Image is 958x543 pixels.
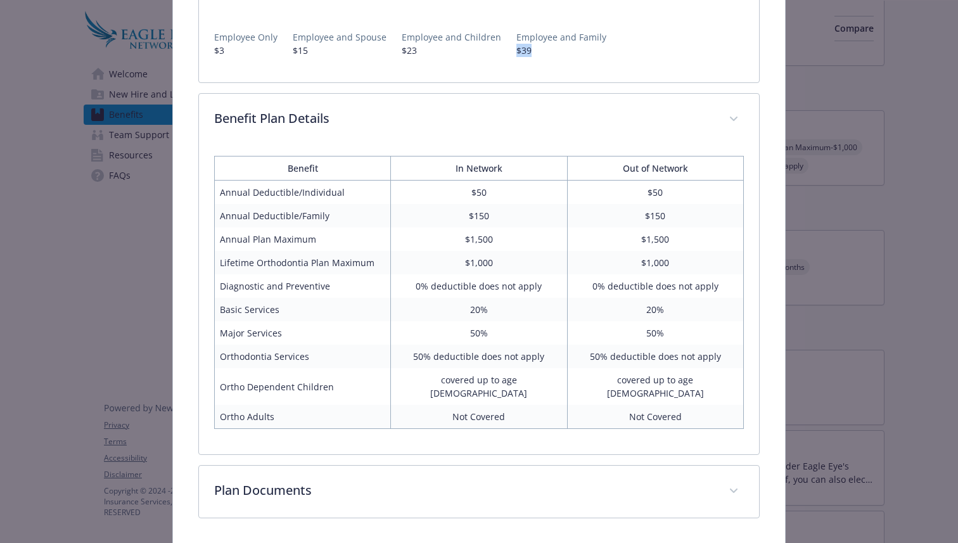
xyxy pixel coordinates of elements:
td: $50 [567,181,743,205]
td: Not Covered [567,405,743,429]
td: 50% [567,321,743,345]
p: Employee and Children [402,30,501,44]
td: 0% deductible does not apply [567,274,743,298]
td: covered up to age [DEMOGRAPHIC_DATA] [567,368,743,405]
p: $3 [214,44,278,57]
td: Ortho Dependent Children [215,368,391,405]
p: Employee and Family [516,30,606,44]
div: Benefit Plan Details [199,146,759,454]
p: Benefit Plan Details [214,109,713,128]
td: $1,500 [391,227,567,251]
p: $15 [293,44,386,57]
p: $39 [516,44,606,57]
td: 50% [391,321,567,345]
div: Plan Documents [199,466,759,518]
p: Plan Documents [214,481,713,500]
td: 50% deductible does not apply [391,345,567,368]
p: $23 [402,44,501,57]
td: $150 [567,204,743,227]
td: 0% deductible does not apply [391,274,567,298]
td: $1,000 [567,251,743,274]
td: Not Covered [391,405,567,429]
p: Employee and Spouse [293,30,386,44]
td: Orthodontia Services [215,345,391,368]
td: Diagnostic and Preventive [215,274,391,298]
td: Annual Deductible/Family [215,204,391,227]
th: Out of Network [567,157,743,181]
td: Major Services [215,321,391,345]
td: Basic Services [215,298,391,321]
td: covered up to age [DEMOGRAPHIC_DATA] [391,368,567,405]
p: Employee Only [214,30,278,44]
th: In Network [391,157,567,181]
div: Benefit Plan Details [199,94,759,146]
td: $150 [391,204,567,227]
td: $1,500 [567,227,743,251]
td: $50 [391,181,567,205]
td: $1,000 [391,251,567,274]
td: Annual Plan Maximum [215,227,391,251]
td: Ortho Adults [215,405,391,429]
td: 20% [567,298,743,321]
td: Lifetime Orthodontia Plan Maximum [215,251,391,274]
td: 20% [391,298,567,321]
div: Employee Monthly Contributions [199,10,759,82]
th: Benefit [215,157,391,181]
td: Annual Deductible/Individual [215,181,391,205]
td: 50% deductible does not apply [567,345,743,368]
